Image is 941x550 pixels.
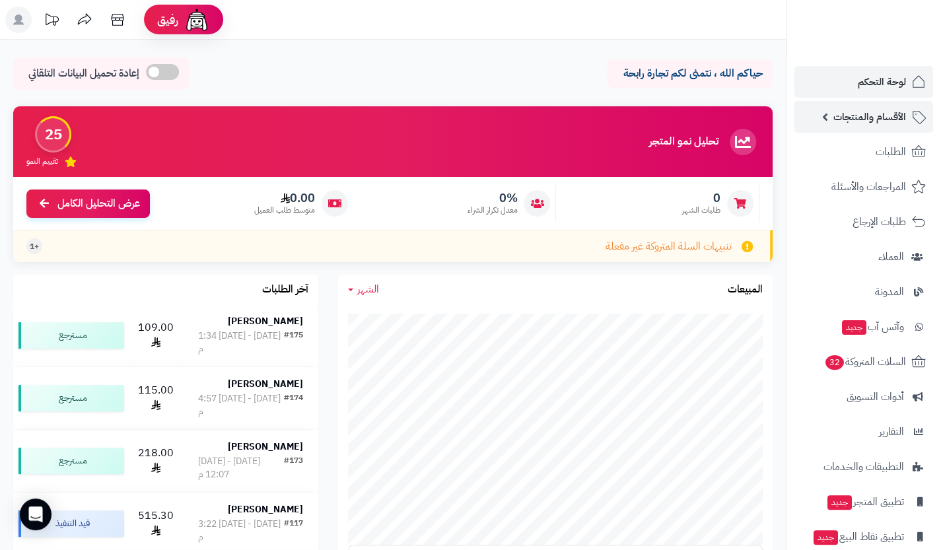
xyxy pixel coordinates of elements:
span: التقارير [879,423,904,441]
strong: [PERSON_NAME] [228,502,303,516]
strong: [PERSON_NAME] [228,377,303,391]
span: التطبيقات والخدمات [823,458,904,476]
span: تقييم النمو [26,156,58,167]
span: جديد [827,495,852,510]
span: طلبات الإرجاع [853,213,906,231]
span: طلبات الشهر [682,205,720,216]
span: معدل تكرار الشراء [467,205,517,216]
span: الطلبات [876,143,906,161]
span: الشهر [357,281,379,297]
a: لوحة التحكم [794,66,933,98]
span: أدوات التسويق [847,388,904,406]
span: 0.00 [254,191,315,205]
div: #117 [284,518,303,544]
a: وآتس آبجديد [794,311,933,343]
div: مسترجع [18,448,124,474]
img: ai-face.png [184,7,210,33]
a: الطلبات [794,136,933,168]
img: logo-2.png [851,12,928,40]
div: [DATE] - [DATE] 3:22 م [198,518,284,544]
a: تحديثات المنصة [35,7,68,36]
td: 109.00 [129,304,183,366]
span: المراجعات والأسئلة [831,178,906,196]
span: إعادة تحميل البيانات التلقائي [28,66,139,81]
div: Open Intercom Messenger [20,498,52,530]
div: مسترجع [18,322,124,349]
span: متوسط طلب العميل [254,205,315,216]
a: التطبيقات والخدمات [794,451,933,483]
a: المدونة [794,276,933,308]
span: تطبيق المتجر [826,493,904,511]
span: لوحة التحكم [858,73,906,91]
a: طلبات الإرجاع [794,206,933,238]
a: الشهر [348,282,379,297]
a: العملاء [794,241,933,273]
td: 115.00 [129,367,183,429]
span: جديد [842,320,866,335]
div: قيد التنفيذ [18,510,124,537]
span: +1 [30,241,39,252]
a: المراجعات والأسئلة [794,171,933,203]
span: المدونة [875,283,904,301]
a: عرض التحليل الكامل [26,189,150,218]
div: #175 [284,329,303,356]
a: تطبيق المتجرجديد [794,486,933,518]
span: عرض التحليل الكامل [57,196,140,211]
span: وآتس آب [841,318,904,336]
a: أدوات التسويق [794,381,933,413]
p: حياكم الله ، نتمنى لكم تجارة رابحة [617,66,763,81]
span: السلات المتروكة [824,353,906,371]
span: جديد [814,530,838,545]
span: 0 [682,191,720,205]
strong: [PERSON_NAME] [228,314,303,328]
div: #174 [284,392,303,419]
span: تنبيهات السلة المتروكة غير مفعلة [606,239,732,254]
h3: تحليل نمو المتجر [649,136,718,148]
div: مسترجع [18,385,124,411]
span: 32 [825,355,845,370]
span: تطبيق نقاط البيع [812,528,904,546]
div: [DATE] - [DATE] 1:34 م [198,329,284,356]
div: [DATE] - [DATE] 12:07 م [198,455,284,481]
strong: [PERSON_NAME] [228,440,303,454]
span: 0% [467,191,517,205]
h3: آخر الطلبات [262,284,308,296]
div: [DATE] - [DATE] 4:57 م [198,392,284,419]
span: العملاء [878,248,904,266]
a: السلات المتروكة32 [794,346,933,378]
h3: المبيعات [728,284,763,296]
span: الأقسام والمنتجات [833,108,906,126]
span: رفيق [157,12,178,28]
a: التقارير [794,416,933,448]
td: 218.00 [129,430,183,492]
div: #173 [284,455,303,481]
